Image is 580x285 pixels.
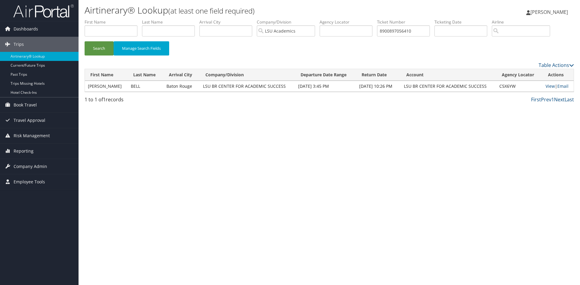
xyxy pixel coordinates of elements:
th: Last Name: activate to sort column ascending [128,69,163,81]
label: Airline [492,19,555,25]
span: Dashboards [14,21,38,36]
td: [DATE] 10:26 PM [356,81,401,92]
td: LSU BR CENTER FOR ACADEMIC SUCCESS [401,81,496,92]
a: First [531,96,541,103]
label: Ticket Number [377,19,434,25]
th: Departure Date Range: activate to sort column ascending [295,69,356,81]
td: [DATE] 3:45 PM [295,81,356,92]
label: First Name [85,19,142,25]
label: Agency Locator [320,19,377,25]
span: Book Travel [14,97,37,112]
th: Actions [543,69,574,81]
label: Arrival City [199,19,257,25]
a: 1 [551,96,554,103]
th: First Name: activate to sort column ascending [85,69,128,81]
span: Company Admin [14,159,47,174]
a: Last [565,96,574,103]
th: Company/Division [200,69,295,81]
small: (at least one field required) [168,6,255,16]
button: Manage Search Fields [114,41,169,55]
label: Ticketing Date [434,19,492,25]
label: Company/Division [257,19,320,25]
span: Trips [14,37,24,52]
th: Agency Locator: activate to sort column ascending [496,69,543,81]
span: [PERSON_NAME] [530,9,568,15]
a: Next [554,96,565,103]
th: Return Date: activate to sort column ascending [356,69,401,81]
a: View [546,83,555,89]
a: Table Actions [539,62,574,68]
a: Email [557,83,569,89]
span: Employee Tools [14,174,45,189]
td: BELL [128,81,163,92]
td: C5X6YW [496,81,543,92]
span: 1 [103,96,106,103]
th: Arrival City: activate to sort column ascending [163,69,200,81]
td: Baton Rouge [163,81,200,92]
div: 1 to 1 of records [85,96,200,106]
span: Reporting [14,144,34,159]
button: Search [85,41,114,55]
th: Account: activate to sort column ascending [401,69,496,81]
td: [PERSON_NAME] [85,81,128,92]
a: [PERSON_NAME] [526,3,574,21]
span: Travel Approval [14,113,45,128]
td: | [543,81,574,92]
span: Risk Management [14,128,50,143]
label: Last Name [142,19,199,25]
img: airportal-logo.png [13,4,74,18]
a: Prev [541,96,551,103]
td: LSU BR CENTER FOR ACADEMIC SUCCESS [200,81,295,92]
h1: Airtinerary® Lookup [85,4,411,17]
